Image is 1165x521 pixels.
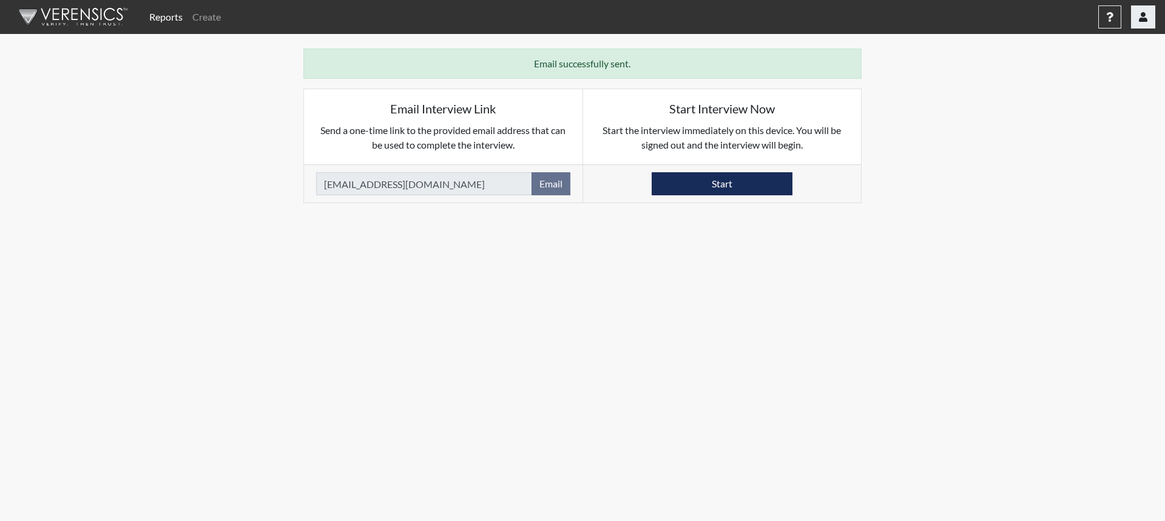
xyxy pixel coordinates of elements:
[652,172,792,195] button: Start
[316,123,570,152] p: Send a one-time link to the provided email address that can be used to complete the interview.
[595,123,849,152] p: Start the interview immediately on this device. You will be signed out and the interview will begin.
[187,5,226,29] a: Create
[144,5,187,29] a: Reports
[532,172,570,195] button: Email
[316,101,570,116] h5: Email Interview Link
[316,56,849,71] p: Email successfully sent.
[595,101,849,116] h5: Start Interview Now
[316,172,532,195] input: Email Address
